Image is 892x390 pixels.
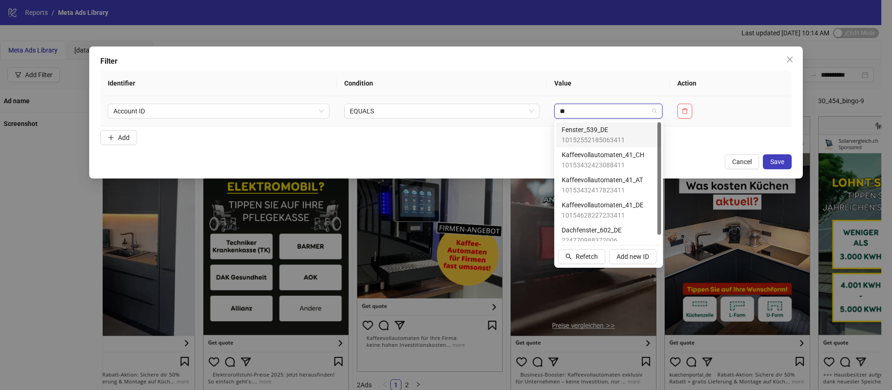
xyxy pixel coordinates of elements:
span: Dachfenster_602_DE [562,225,622,235]
span: Add [118,134,130,141]
button: Add new ID [609,249,656,264]
button: Add [100,130,137,145]
span: search [565,253,572,260]
th: Action [670,71,792,96]
button: Refetch [558,249,605,264]
span: 10153432417823411 [562,185,643,195]
span: close [786,56,794,63]
span: Fenster_539_DE [562,125,625,135]
span: 10152552185063411 [562,135,625,145]
span: Kaffeevollautomaten_41_DE [562,200,643,210]
div: Kaffeevollautomaten_41_AT [556,172,661,198]
th: Identifier [100,71,337,96]
div: Kaffeevollautomaten_41_CH [556,147,661,172]
span: Kaffeevollautomaten_41_CH [562,150,644,160]
button: Close [782,52,797,67]
div: Kaffeevollautomaten_41_DE [556,198,661,223]
span: Refetch [576,253,598,260]
button: Save [763,154,792,169]
span: 224770988372006 [562,235,622,245]
span: plus [108,134,114,141]
span: 10154628227233411 [562,210,643,220]
th: Value [547,71,670,96]
button: Cancel [725,154,759,169]
div: Dachfenster_602_DE [556,223,661,248]
div: Fenster_539_DE [556,122,661,147]
span: delete [682,108,688,114]
span: 10153432423088411 [562,160,644,170]
span: Add new ID [617,253,649,260]
th: Condition [337,71,547,96]
span: EQUALS [350,104,534,118]
span: Account ID [113,104,324,118]
span: Cancel [732,158,752,165]
span: Kaffeevollautomaten_41_AT [562,175,643,185]
div: Filter [100,56,792,67]
span: Save [770,158,784,165]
